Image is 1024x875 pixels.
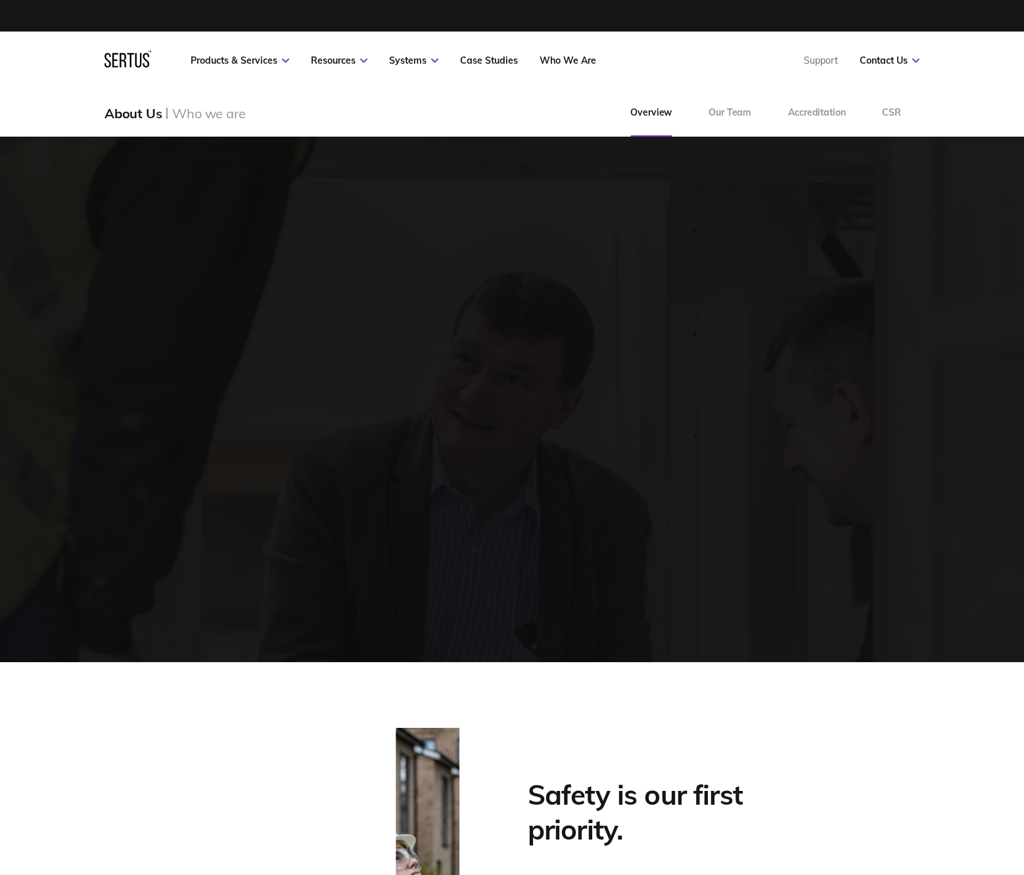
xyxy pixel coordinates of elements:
[528,778,804,847] h2: Safety is our first priority.
[690,89,770,137] a: Our Team
[540,55,596,66] a: Who We Are
[460,55,518,66] a: Case Studies
[804,55,838,66] a: Support
[191,55,289,66] a: Products & Services
[864,89,919,137] a: CSR
[770,89,864,137] a: Accreditation
[860,55,919,66] a: Contact Us
[105,105,162,122] div: About Us
[172,105,245,122] div: Who we are
[311,55,367,66] a: Resources
[389,55,438,66] a: Systems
